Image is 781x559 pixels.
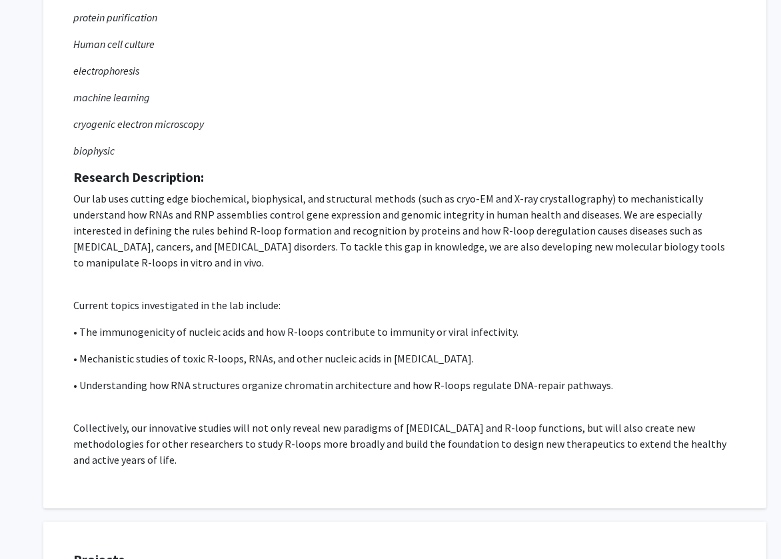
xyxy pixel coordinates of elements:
[73,9,736,25] p: protein purification
[73,169,204,185] strong: Research Description:
[73,89,736,105] p: machine learning
[73,63,736,79] p: electrophoresis
[73,116,736,132] p: cryogenic electron microscopy
[73,297,736,313] p: Current topics investigated in the lab include:
[73,36,736,52] p: Human cell culture
[73,420,736,468] p: Collectively, our innovative studies will not only reveal new paradigms of [MEDICAL_DATA] and R-l...
[73,324,736,340] p: • The immunogenicity of nucleic acids and how R-loops contribute to immunity or viral infectivity.
[10,499,57,549] iframe: Chat
[73,350,736,366] p: • Mechanistic studies of toxic R-loops, RNAs, and other nucleic acids in [MEDICAL_DATA].
[73,143,736,159] p: biophysic
[73,191,736,271] p: Our lab uses cutting edge biochemical, biophysical, and structural methods (such as cryo-EM and X...
[73,377,736,393] p: • Understanding how RNA structures organize chromatin architecture and how R-loops regulate DNA-r...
